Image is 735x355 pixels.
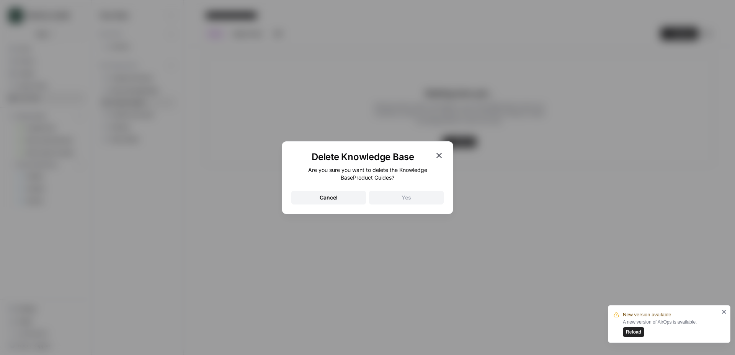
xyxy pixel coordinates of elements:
[722,309,727,315] button: close
[291,166,444,182] div: Are you sure you want to delete the Knowledge Base Product Guides ?
[623,319,719,337] div: A new version of AirOps is available.
[320,194,338,201] div: Cancel
[291,191,366,204] button: Cancel
[623,311,671,319] span: New version available
[369,191,444,204] button: Yes
[291,151,434,163] h1: Delete Knowledge Base
[402,194,411,201] div: Yes
[626,329,641,335] span: Reload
